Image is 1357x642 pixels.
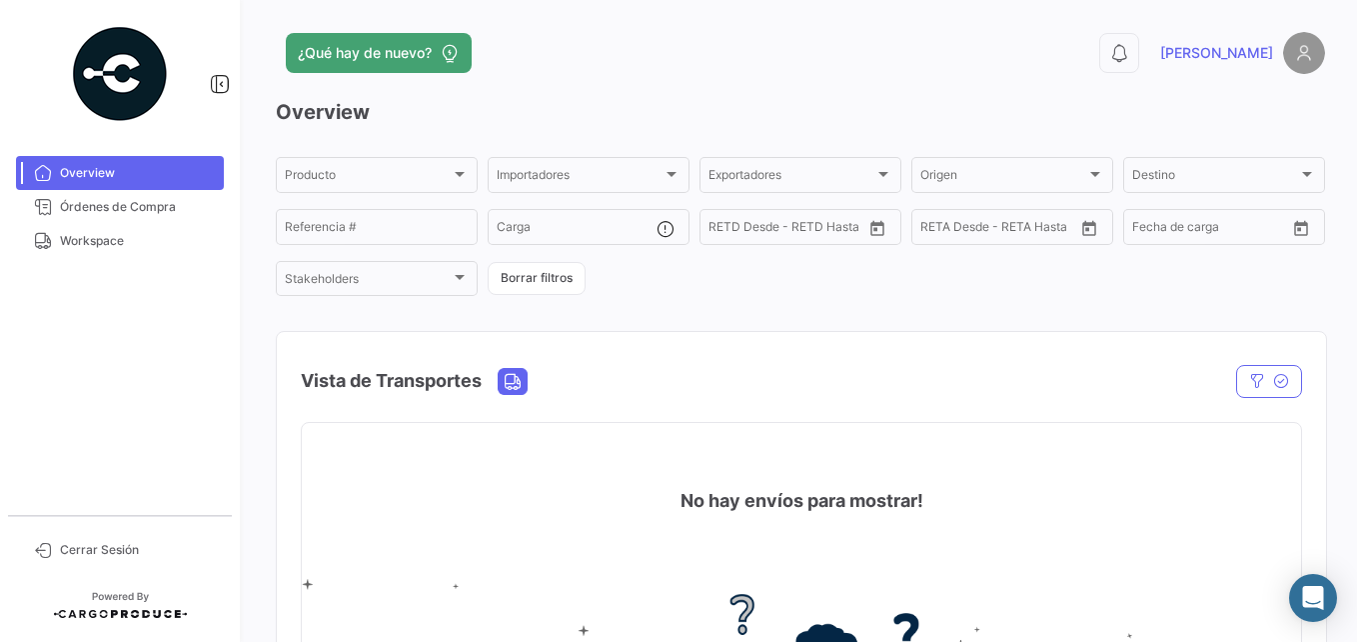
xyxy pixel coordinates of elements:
h4: No hay envíos para mostrar! [680,487,923,515]
span: Workspace [60,232,216,250]
span: Stakeholders [285,275,451,289]
img: powered-by.png [70,24,170,124]
input: Desde [708,223,744,237]
span: Exportadores [708,171,874,185]
button: Open calendar [1286,213,1316,243]
input: Hasta [758,223,831,237]
span: Origen [920,171,1086,185]
input: Hasta [970,223,1043,237]
span: Importadores [497,171,663,185]
span: Órdenes de Compra [60,198,216,216]
span: Producto [285,171,451,185]
a: Workspace [16,224,224,258]
a: Overview [16,156,224,190]
button: Land [499,369,527,394]
span: [PERSON_NAME] [1160,43,1273,63]
span: Cerrar Sesión [60,541,216,559]
input: Desde [1132,223,1168,237]
span: Overview [60,164,216,182]
input: Hasta [1182,223,1255,237]
button: Open calendar [1074,213,1104,243]
div: Abrir Intercom Messenger [1289,574,1337,622]
img: placeholder-user.png [1283,32,1325,74]
button: ¿Qué hay de nuevo? [286,33,472,73]
button: Borrar filtros [488,262,586,295]
span: Destino [1132,171,1298,185]
h4: Vista de Transportes [301,367,482,395]
h3: Overview [276,98,1325,126]
input: Desde [920,223,956,237]
button: Open calendar [862,213,892,243]
a: Órdenes de Compra [16,190,224,224]
span: ¿Qué hay de nuevo? [298,43,432,63]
